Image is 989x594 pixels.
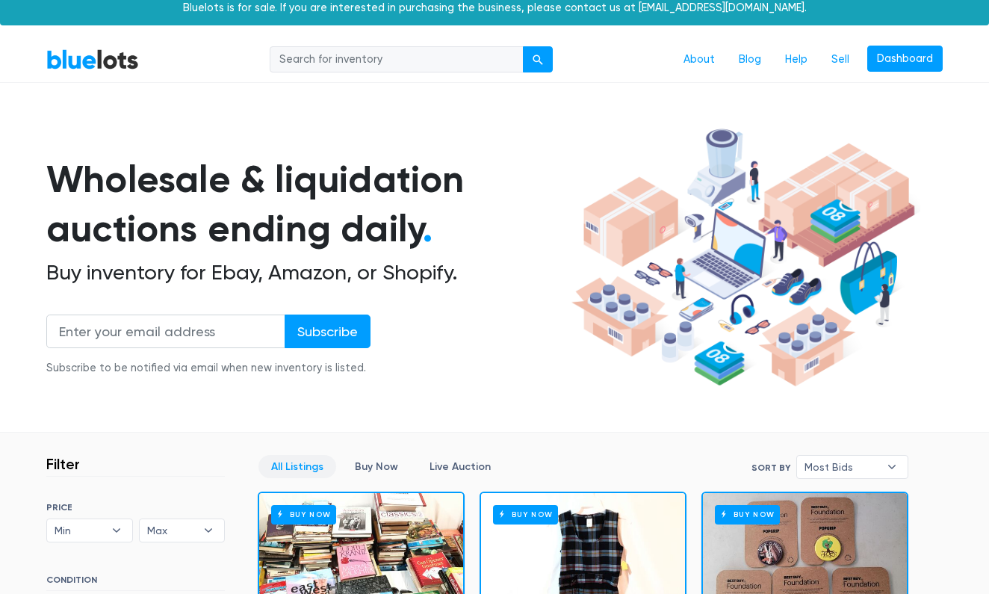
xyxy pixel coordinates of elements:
a: All Listings [258,455,336,478]
input: Subscribe [285,315,371,348]
a: Buy Now [342,455,411,478]
a: Blog [727,46,773,74]
a: Dashboard [867,46,943,72]
a: Help [773,46,819,74]
h6: Buy Now [271,505,336,524]
img: hero-ee84e7d0318cb26816c560f6b4441b76977f77a177738b4e94f68c95b2b83dbb.png [566,122,920,394]
span: Most Bids [804,456,879,478]
span: . [423,206,433,251]
h6: CONDITION [46,575,225,591]
h6: Buy Now [715,505,780,524]
div: Subscribe to be notified via email when new inventory is listed. [46,360,371,377]
a: About [672,46,727,74]
a: BlueLots [46,49,139,70]
h3: Filter [46,455,80,473]
span: Min [55,519,104,542]
label: Sort By [751,461,790,474]
b: ▾ [193,519,224,542]
b: ▾ [876,456,908,478]
h1: Wholesale & liquidation auctions ending daily [46,155,566,254]
h2: Buy inventory for Ebay, Amazon, or Shopify. [46,260,566,285]
b: ▾ [101,519,132,542]
h6: PRICE [46,502,225,513]
a: Sell [819,46,861,74]
input: Search for inventory [270,46,524,73]
a: Live Auction [417,455,503,478]
h6: Buy Now [493,505,558,524]
span: Max [147,519,196,542]
input: Enter your email address [46,315,285,348]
